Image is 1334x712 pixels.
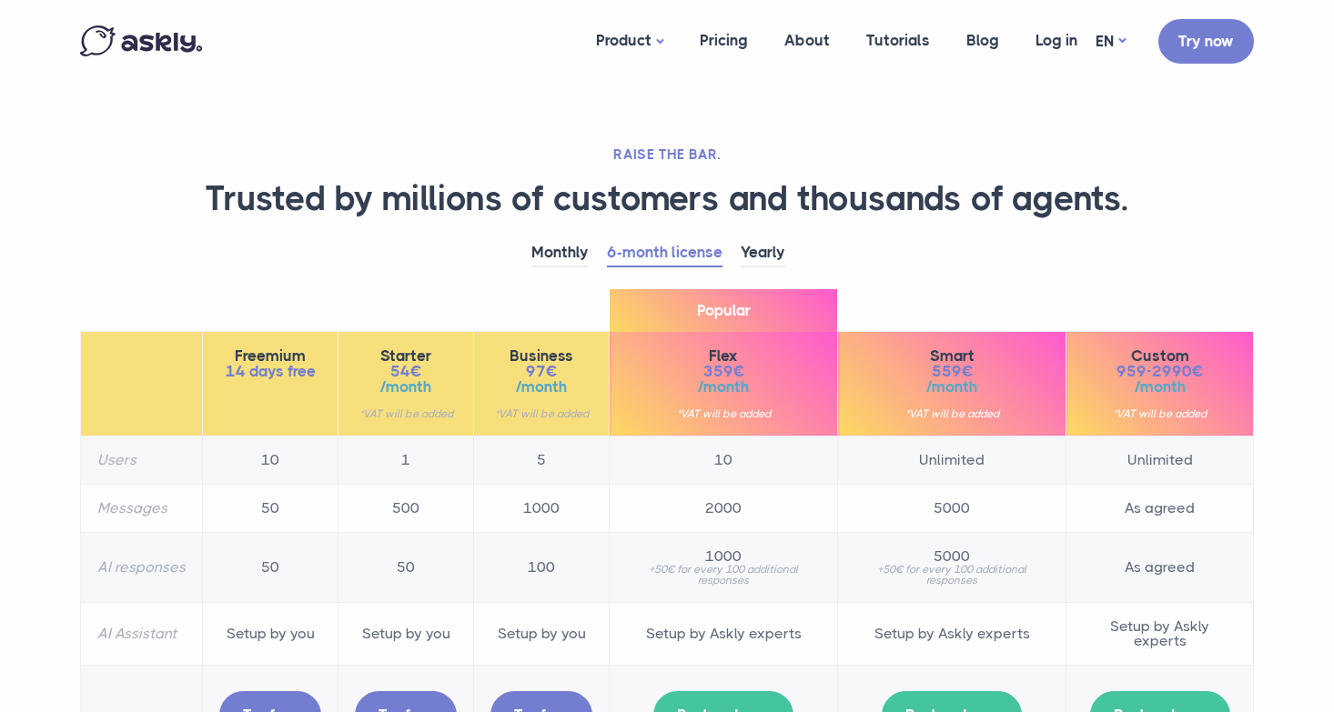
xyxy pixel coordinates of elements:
[610,289,837,332] span: Popular
[626,549,821,564] span: 1000
[1066,436,1254,484] td: Unlimited
[854,564,1049,586] small: +50€ for every 100 additional responses
[682,5,766,75] a: Pricing
[81,436,203,484] th: Users
[80,25,202,56] img: Askly
[490,364,592,379] span: 97€
[848,5,948,75] a: Tutorials
[203,602,339,665] td: Setup by you
[203,436,339,484] td: 10
[838,436,1066,484] td: Unlimited
[838,602,1066,665] td: Setup by Askly experts
[203,484,339,532] td: 50
[838,484,1066,532] td: 5000
[1083,379,1237,395] span: /month
[948,5,1017,75] a: Blog
[854,348,1049,364] span: Smart
[339,602,474,665] td: Setup by you
[1096,28,1126,55] a: EN
[854,379,1049,395] span: /month
[81,602,203,665] th: AI Assistant
[1158,19,1254,64] a: Try now
[355,348,457,364] span: Starter
[626,564,821,586] small: +50€ for every 100 additional responses
[355,408,457,419] small: *VAT will be added
[607,239,723,267] a: 6-month license
[610,484,838,532] td: 2000
[1083,348,1237,364] span: Custom
[81,484,203,532] th: Messages
[854,408,1049,419] small: *VAT will be added
[766,5,848,75] a: About
[626,348,821,364] span: Flex
[854,364,1049,379] span: 559€
[474,602,610,665] td: Setup by you
[355,379,457,395] span: /month
[339,436,474,484] td: 1
[626,379,821,395] span: /month
[1083,408,1237,419] small: *VAT will be added
[531,239,589,267] a: Monthly
[339,484,474,532] td: 500
[1083,364,1237,379] span: 959-2990€
[80,177,1254,221] h1: Trusted by millions of customers and thousands of agents.
[203,532,339,602] td: 50
[219,364,321,379] span: 14 days free
[80,145,1254,164] h2: RAISE THE BAR.
[610,436,838,484] td: 10
[339,532,474,602] td: 50
[81,532,203,602] th: AI responses
[1275,562,1320,653] iframe: Askly chat
[578,5,682,77] a: Product
[854,549,1049,564] span: 5000
[1017,5,1096,75] a: Log in
[610,602,838,665] td: Setup by Askly experts
[474,436,610,484] td: 5
[474,532,610,602] td: 100
[219,348,321,364] span: Freemium
[1083,560,1237,575] span: As agreed
[626,408,821,419] small: *VAT will be added
[355,364,457,379] span: 54€
[1066,484,1254,532] td: As agreed
[490,408,592,419] small: *VAT will be added
[490,379,592,395] span: /month
[626,364,821,379] span: 359€
[474,484,610,532] td: 1000
[490,348,592,364] span: Business
[741,239,785,267] a: Yearly
[1066,602,1254,665] td: Setup by Askly experts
